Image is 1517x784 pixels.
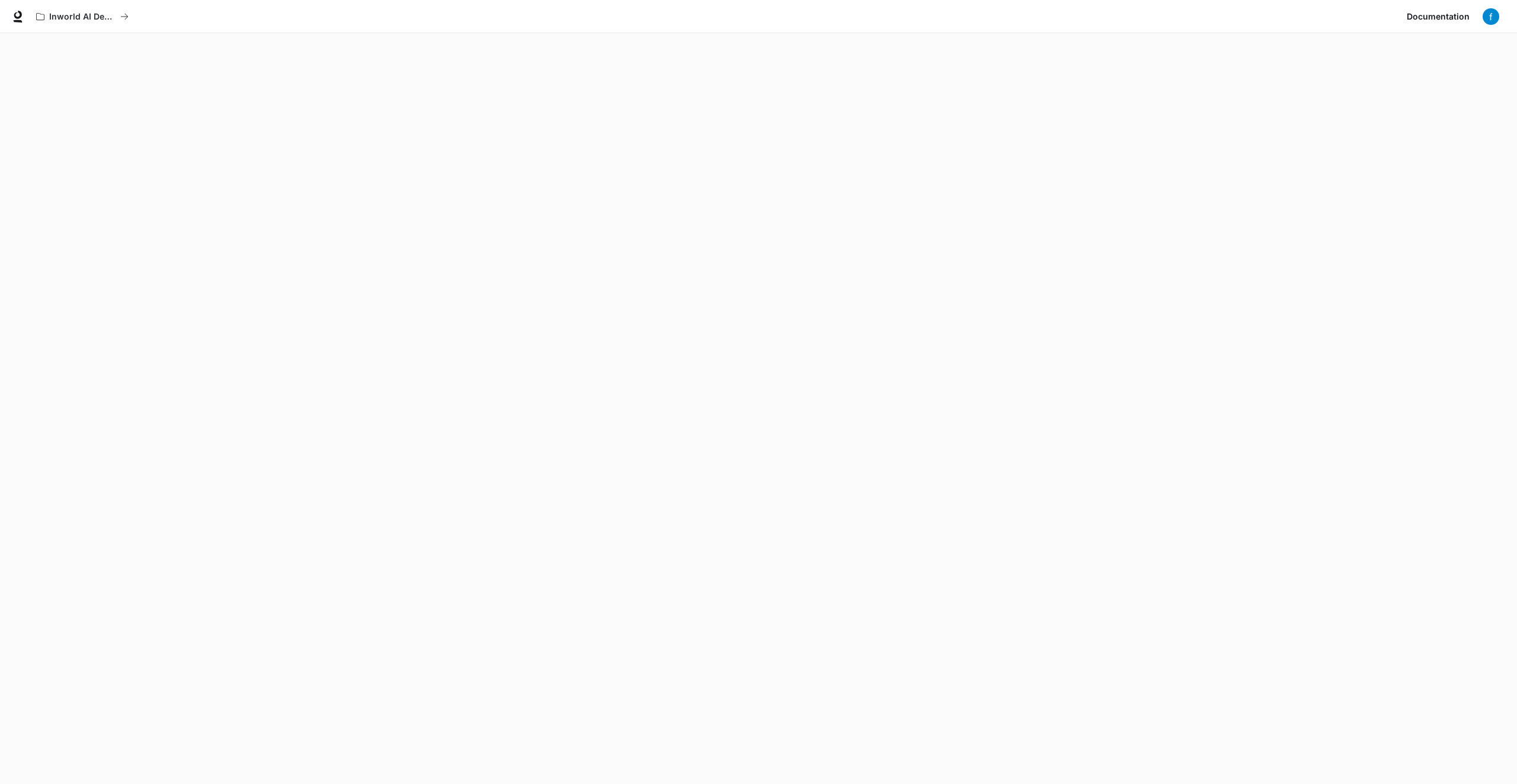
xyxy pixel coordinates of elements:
p: Inworld AI Demos [49,12,116,22]
button: All workspaces [31,5,134,28]
a: Documentation [1402,5,1474,28]
span: Documentation [1407,9,1470,24]
img: User avatar [1483,8,1499,25]
button: User avatar [1479,5,1503,28]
